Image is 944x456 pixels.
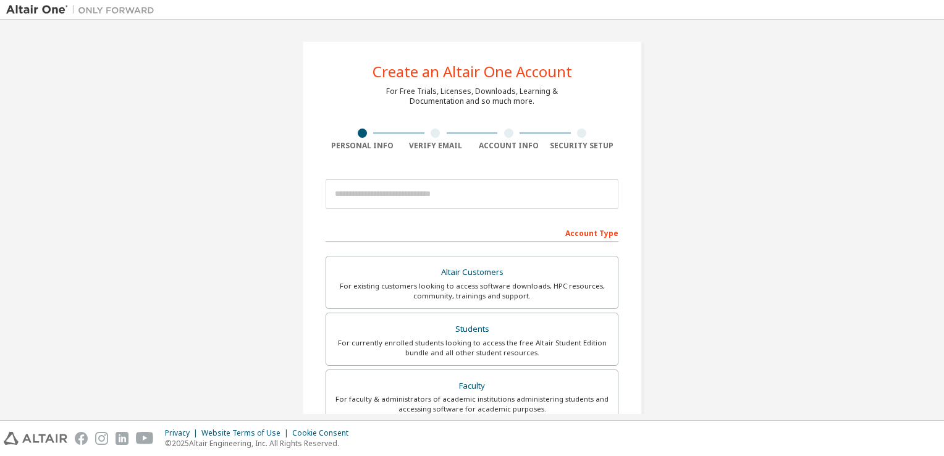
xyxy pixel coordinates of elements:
[201,428,292,438] div: Website Terms of Use
[334,378,610,395] div: Faculty
[326,222,618,242] div: Account Type
[136,432,154,445] img: youtube.svg
[386,87,558,106] div: For Free Trials, Licenses, Downloads, Learning & Documentation and so much more.
[95,432,108,445] img: instagram.svg
[546,141,619,151] div: Security Setup
[334,264,610,281] div: Altair Customers
[472,141,546,151] div: Account Info
[165,438,356,449] p: © 2025 Altair Engineering, Inc. All Rights Reserved.
[292,428,356,438] div: Cookie Consent
[6,4,161,16] img: Altair One
[75,432,88,445] img: facebook.svg
[326,141,399,151] div: Personal Info
[165,428,201,438] div: Privacy
[4,432,67,445] img: altair_logo.svg
[399,141,473,151] div: Verify Email
[334,281,610,301] div: For existing customers looking to access software downloads, HPC resources, community, trainings ...
[373,64,572,79] div: Create an Altair One Account
[334,321,610,338] div: Students
[334,394,610,414] div: For faculty & administrators of academic institutions administering students and accessing softwa...
[116,432,129,445] img: linkedin.svg
[334,338,610,358] div: For currently enrolled students looking to access the free Altair Student Edition bundle and all ...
